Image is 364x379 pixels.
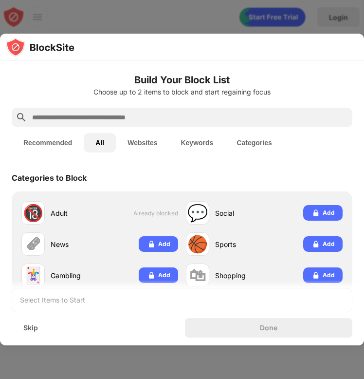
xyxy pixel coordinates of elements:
[23,203,43,223] div: 🔞
[116,133,169,152] button: Websites
[25,234,41,254] div: 🗞
[16,112,27,123] img: search.svg
[225,133,283,152] button: Categories
[6,38,74,57] img: logo-blocksite.svg
[84,133,116,152] button: All
[189,265,206,285] div: 🛍
[51,270,100,281] div: Gambling
[51,208,100,218] div: Adult
[51,239,100,249] div: News
[12,173,87,183] div: Categories to Block
[215,270,264,281] div: Shopping
[12,73,352,87] h6: Build Your Block List
[187,234,208,254] div: 🏀
[187,203,208,223] div: 💬
[12,88,352,96] div: Choose up to 2 items to block and start regaining focus
[323,270,335,280] div: Add
[260,324,277,332] div: Done
[23,324,38,332] div: Skip
[23,265,43,285] div: 🃏
[323,208,335,218] div: Add
[12,133,84,152] button: Recommended
[215,208,264,218] div: Social
[133,209,178,217] span: Already blocked
[323,239,335,249] div: Add
[158,270,170,280] div: Add
[158,239,170,249] div: Add
[169,133,225,152] button: Keywords
[215,239,264,249] div: Sports
[20,295,85,305] div: Select Items to Start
